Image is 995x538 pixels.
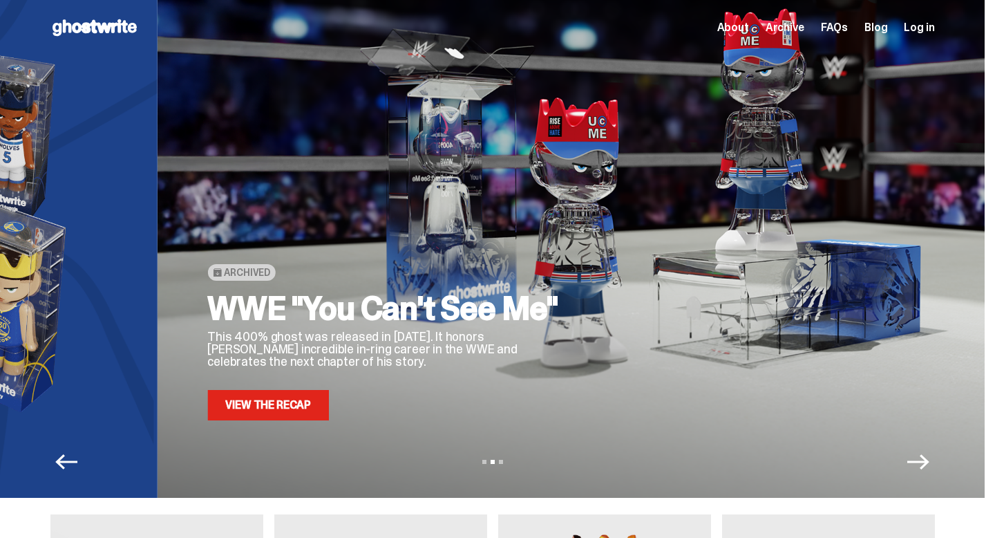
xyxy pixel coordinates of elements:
[717,22,749,33] a: About
[499,460,503,464] button: View slide 3
[482,460,486,464] button: View slide 1
[864,22,887,33] a: Blog
[207,292,567,325] h2: WWE "You Can't See Me"
[207,331,567,368] p: This 400% ghost was released in [DATE]. It honors [PERSON_NAME] incredible in-ring career in the ...
[224,267,270,278] span: Archived
[907,451,929,473] button: Next
[491,460,495,464] button: View slide 2
[904,22,934,33] a: Log in
[766,22,804,33] a: Archive
[55,451,77,473] button: Previous
[821,22,848,33] a: FAQs
[207,390,329,420] a: View the Recap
